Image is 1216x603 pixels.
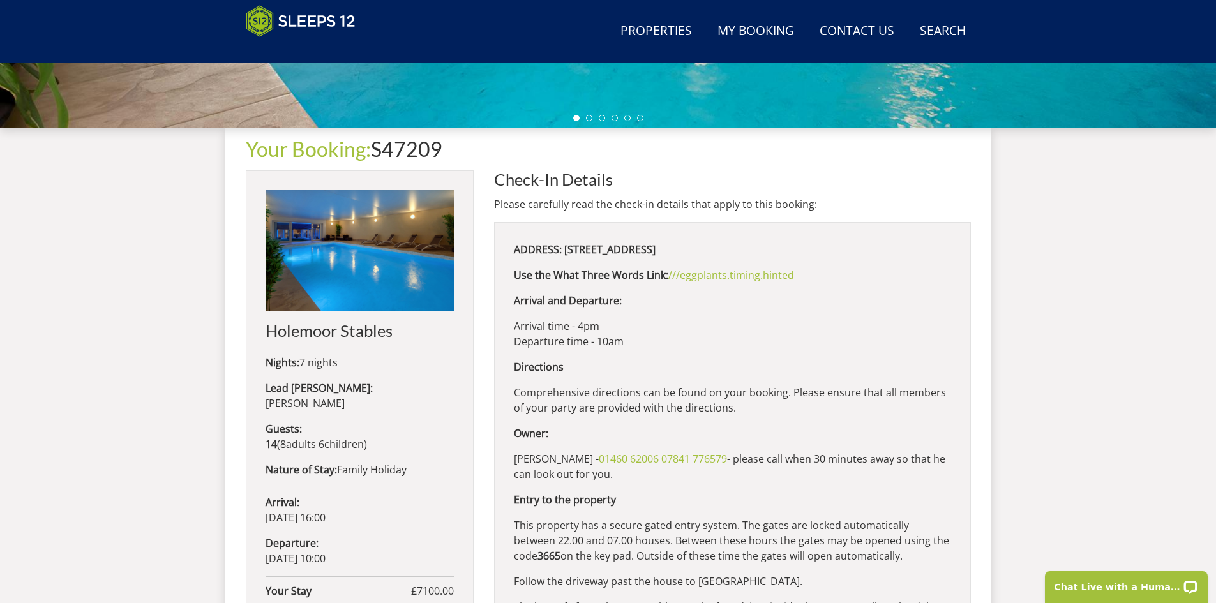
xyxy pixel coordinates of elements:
strong: Arrival: [266,495,299,509]
img: An image of 'Holemoor Stables' [266,190,454,311]
p: Follow the driveway past the house to [GEOGRAPHIC_DATA]. [514,574,951,589]
strong: Directions [514,360,564,374]
span: [PERSON_NAME] [266,396,345,410]
strong: Owner: [514,426,548,440]
a: Properties [615,17,697,46]
span: 8 [280,437,286,451]
iframe: Customer reviews powered by Trustpilot [239,45,373,56]
p: [DATE] 16:00 [266,495,454,525]
a: Search [915,17,971,46]
span: £ [411,583,454,599]
p: Arrival time - 4pm Departure time - 10am [514,318,951,349]
strong: Departure: [266,536,319,550]
p: [PERSON_NAME] - - please call when 30 minutes away so that he can look out for you. [514,451,951,482]
strong: 3665 [537,549,560,563]
strong: Nights: [266,355,299,369]
p: Please carefully read the check-in details that apply to this booking: [494,197,971,212]
p: Comprehensive directions can be found on your booking. Please ensure that all members of your par... [514,385,951,415]
span: s [311,437,316,451]
a: 07841 776579 [661,452,727,466]
span: 7100.00 [417,584,454,598]
iframe: LiveChat chat widget [1037,563,1216,603]
span: adult [280,437,316,451]
p: 7 nights [266,355,454,370]
p: Family Holiday [266,462,454,477]
h2: Check-In Details [494,170,971,188]
img: Sleeps 12 [246,5,356,37]
strong: Arrival and Departure: [514,294,622,308]
strong: Entry to the property [514,493,616,507]
span: ren [347,437,364,451]
strong: Lead [PERSON_NAME]: [266,381,373,395]
span: ( ) [266,437,367,451]
h1: S47209 [246,138,971,160]
a: 01460 62006 [599,452,659,466]
a: Holemoor Stables [266,190,454,339]
h2: Holemoor Stables [266,322,454,339]
strong: 14 [266,437,277,451]
p: This property has a secure gated entry system. The gates are locked automatically between 22.00 a... [514,517,951,563]
a: ///eggplants.timing.hinted [668,268,794,282]
strong: Your Stay [266,583,411,599]
strong: Nature of Stay: [266,463,337,477]
p: [DATE] 10:00 [266,535,454,566]
span: 6 [319,437,324,451]
span: child [316,437,364,451]
a: My Booking [712,17,799,46]
strong: Guests: [266,422,302,436]
strong: ADDRESS: [STREET_ADDRESS] [514,242,656,257]
a: Contact Us [814,17,899,46]
strong: Use the What Three Words Link: [514,268,668,282]
a: Your Booking: [246,137,371,161]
